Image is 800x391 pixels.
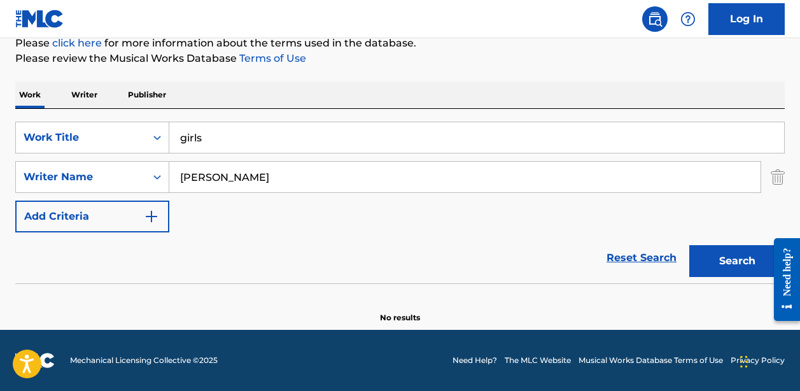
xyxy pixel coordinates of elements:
div: Work Title [24,130,138,145]
img: help [680,11,696,27]
a: Terms of Use [237,52,306,64]
img: MLC Logo [15,10,64,28]
p: Please for more information about the terms used in the database. [15,36,785,51]
p: Writer [67,82,101,108]
a: Need Help? [453,355,497,366]
form: Search Form [15,122,785,283]
img: logo [15,353,55,368]
img: Delete Criterion [771,161,785,193]
a: Privacy Policy [731,355,785,366]
div: Help [675,6,701,32]
button: Search [689,245,785,277]
a: Log In [708,3,785,35]
p: Please review the Musical Works Database [15,51,785,66]
p: No results [380,297,420,323]
p: Work [15,82,45,108]
span: Mechanical Licensing Collective © 2025 [70,355,218,366]
button: Add Criteria [15,201,169,232]
a: click here [52,37,102,49]
p: Publisher [124,82,170,108]
iframe: Resource Center [764,225,800,334]
div: Writer Name [24,169,138,185]
div: Drag [740,343,748,381]
img: 9d2ae6d4665cec9f34b9.svg [144,209,159,224]
a: Musical Works Database Terms of Use [579,355,723,366]
a: The MLC Website [505,355,571,366]
a: Public Search [642,6,668,32]
iframe: Chat Widget [736,330,800,391]
img: search [647,11,663,27]
a: Reset Search [600,244,683,272]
